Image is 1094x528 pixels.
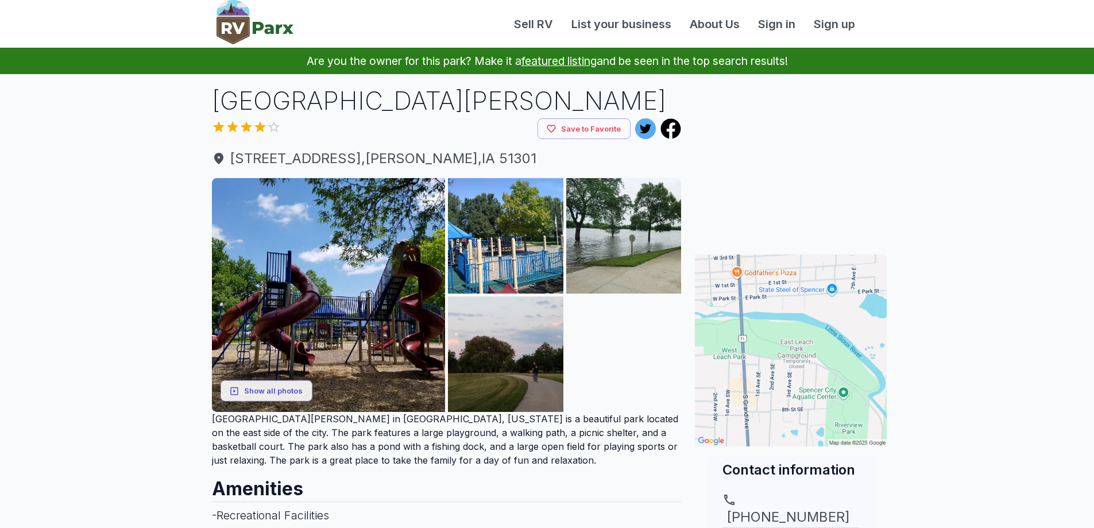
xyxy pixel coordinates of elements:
[212,412,682,467] p: [GEOGRAPHIC_DATA][PERSON_NAME] in [GEOGRAPHIC_DATA], [US_STATE] is a beautiful park located on th...
[562,16,681,33] a: List your business
[695,83,887,227] iframe: Advertisement
[566,178,682,294] img: AAcXr8q80RhZYMvgeFNQGMs_dEJAHPmc0sVkGxAcvaQizFUsM_XyIJAdL251gkYQLUU6fG6bi69SDYpoZyQN2pBrcyKpxDBEd...
[681,16,749,33] a: About Us
[722,493,859,527] a: [PHONE_NUMBER]
[521,54,597,68] a: featured listing
[212,467,682,502] h2: Amenities
[448,296,563,412] img: AAcXr8q670JbF2YzJnk5GszY7I1YJFWaxn7hnmy8EkO0BG_i5l74KvVitl9qz7eo3f7GTgGOjbMkvsz6Z2J7BdXxjMnV1zt_v...
[212,178,446,412] img: AAcXr8qiS3VeGuaoe2eGucH7b6tZO6uSynn_bdGVo10tOiCtzMhHkXE5hOAkIKq_9UQoXrPX-JHF4K5doUJof2IxmqEbDI8B3...
[212,83,682,118] h1: [GEOGRAPHIC_DATA][PERSON_NAME]
[221,380,312,402] button: Show all photos
[566,296,682,412] img: AAcXr8p371RWP9NclCZUGFcuvdcC_C-VhaAR-UsKAAld6qsE4eOMA9aRYsUQ8d_yZMxZJdSnPpBWIq-my07iK4msBnIZovjDQ...
[448,178,563,294] img: AAcXr8qDyKHkTLPgC7MN5A0RJ85LMkP86VdlJH4x643KvVqH367kzjMaORY7pGgneeAzvDXLODGzeHXbeTMCTmMsLaKQGczxp...
[805,16,864,33] a: Sign up
[505,16,562,33] a: Sell RV
[14,48,1080,74] p: Are you the owner for this park? Make it a and be seen in the top search results!
[212,148,682,169] a: [STREET_ADDRESS],[PERSON_NAME],IA 51301
[538,118,631,140] button: Save to Favorite
[695,255,887,446] img: Map for East Leach Park
[749,16,805,33] a: Sign in
[722,460,859,479] h2: Contact information
[212,148,682,169] span: [STREET_ADDRESS] , [PERSON_NAME] , IA 51301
